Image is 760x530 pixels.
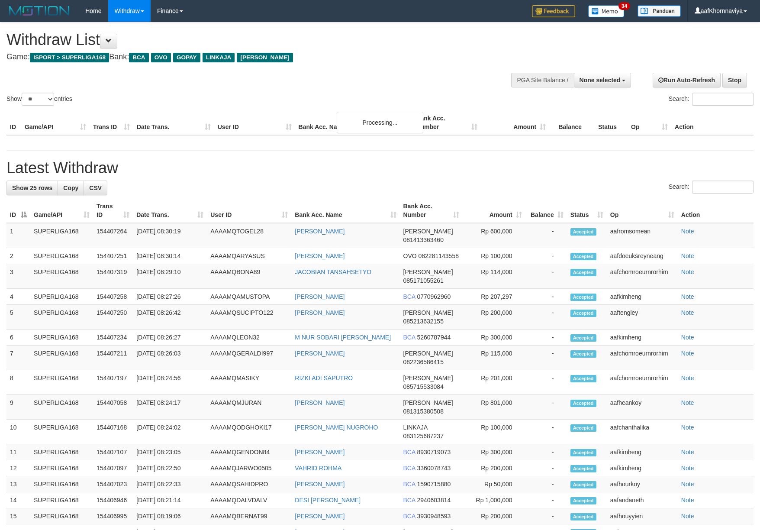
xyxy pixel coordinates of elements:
a: VAHRID ROHMA [295,465,341,472]
td: SUPERLIGA168 [30,370,93,395]
a: [PERSON_NAME] [295,481,345,488]
a: Note [681,449,694,456]
h1: Latest Withdraw [6,159,754,177]
td: SUPERLIGA168 [30,476,93,492]
span: [PERSON_NAME] [403,375,453,381]
td: 154407211 [93,346,133,370]
td: AAAAMQBONA89 [207,264,291,289]
td: [DATE] 08:30:19 [133,223,207,248]
td: [DATE] 08:21:14 [133,492,207,508]
td: Rp 200,000 [463,305,525,330]
th: Status [595,110,628,135]
a: Run Auto-Refresh [653,73,721,87]
td: SUPERLIGA168 [30,460,93,476]
td: aafromsomean [607,223,678,248]
a: Note [681,497,694,504]
td: - [525,508,567,524]
td: 154407234 [93,330,133,346]
span: Show 25 rows [12,184,52,191]
td: - [525,305,567,330]
td: 1 [6,223,30,248]
td: 154407097 [93,460,133,476]
span: BCA [129,53,148,62]
td: [DATE] 08:22:50 [133,460,207,476]
td: Rp 300,000 [463,444,525,460]
td: - [525,420,567,444]
a: CSV [84,181,107,195]
td: - [525,492,567,508]
span: Copy 2940603814 to clipboard [417,497,451,504]
td: SUPERLIGA168 [30,330,93,346]
span: [PERSON_NAME] [403,399,453,406]
img: MOTION_logo.png [6,4,72,17]
span: Accepted [570,253,596,260]
a: Note [681,513,694,520]
span: Accepted [570,269,596,276]
a: Note [681,309,694,316]
td: 154407197 [93,370,133,395]
a: Note [681,350,694,357]
span: Accepted [570,400,596,407]
span: BCA [403,449,415,456]
span: Copy 3360078743 to clipboard [417,465,451,472]
a: DESI [PERSON_NAME] [295,497,361,504]
a: [PERSON_NAME] [295,513,345,520]
td: Rp 50,000 [463,476,525,492]
a: [PERSON_NAME] [295,252,345,259]
td: SUPERLIGA168 [30,223,93,248]
span: BCA [403,513,415,520]
td: Rp 115,000 [463,346,525,370]
td: AAAAMQLEON32 [207,330,291,346]
span: Copy 5260787944 to clipboard [417,334,451,341]
th: Bank Acc. Name [295,110,413,135]
td: Rp 600,000 [463,223,525,248]
th: Op: activate to sort column ascending [607,198,678,223]
td: [DATE] 08:30:14 [133,248,207,264]
a: [PERSON_NAME] [295,228,345,235]
th: Game/API [21,110,90,135]
h4: Game: Bank: [6,53,498,61]
th: Status: activate to sort column ascending [567,198,607,223]
th: Action [678,198,754,223]
td: 9 [6,395,30,420]
td: - [525,264,567,289]
th: Op [628,110,671,135]
span: Accepted [570,375,596,382]
td: AAAAMQGENDON84 [207,444,291,460]
span: Copy 3930948593 to clipboard [417,513,451,520]
td: [DATE] 08:26:27 [133,330,207,346]
td: AAAAMQTOGEL28 [207,223,291,248]
img: Button%20Memo.svg [588,5,625,17]
a: Note [681,399,694,406]
td: [DATE] 08:24:56 [133,370,207,395]
td: 154407023 [93,476,133,492]
td: 8 [6,370,30,395]
td: 6 [6,330,30,346]
th: Date Trans.: activate to sort column ascending [133,198,207,223]
td: - [525,346,567,370]
td: 154407168 [93,420,133,444]
td: 154407319 [93,264,133,289]
label: Search: [669,93,754,106]
span: OVO [151,53,171,62]
th: Action [671,110,754,135]
a: Note [681,252,694,259]
span: Accepted [570,228,596,236]
span: BCA [403,465,415,472]
td: AAAAMQMASIKY [207,370,291,395]
td: aafchanthalika [607,420,678,444]
a: Note [681,268,694,275]
td: - [525,330,567,346]
th: Bank Acc. Number [412,110,481,135]
td: 154406946 [93,492,133,508]
td: aafhourkoy [607,476,678,492]
th: Balance [549,110,595,135]
th: Bank Acc. Number: activate to sort column ascending [400,198,463,223]
span: [PERSON_NAME] [237,53,293,62]
td: SUPERLIGA168 [30,289,93,305]
a: [PERSON_NAME] [295,309,345,316]
span: Copy 0770962960 to clipboard [417,293,451,300]
td: - [525,395,567,420]
td: aafdoeuksreyneang [607,248,678,264]
input: Search: [692,181,754,194]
